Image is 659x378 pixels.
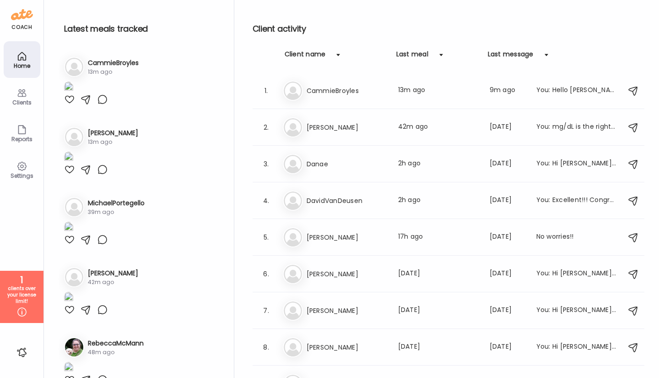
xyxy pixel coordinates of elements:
img: avatars%2FXWdvvPCfw4Rjn9zWuSQRFuWDGYk2 [65,338,83,356]
div: Settings [5,173,38,179]
h2: Client activity [253,22,644,36]
img: bg-avatar-default.svg [284,265,302,283]
div: 2. [261,122,272,133]
div: 6. [261,268,272,279]
img: bg-avatar-default.svg [284,155,302,173]
div: Clients [5,99,38,105]
div: No worries!! [536,232,617,243]
div: 5. [261,232,272,243]
img: bg-avatar-default.svg [65,128,83,146]
div: 8. [261,342,272,353]
img: bg-avatar-default.svg [284,82,302,100]
h3: [PERSON_NAME] [307,232,387,243]
h3: [PERSON_NAME] [88,128,138,138]
img: images%2FQiDs5i99DKZ5gg2uBRHtuMHDVWG3%2Fy0VCqwe9UqS1cL5hJKf2%2F51Otyg36ef98HjQR3cG3_1080 [64,82,73,94]
h3: CammieBroyles [88,58,139,68]
img: bg-avatar-default.svg [284,118,302,137]
div: 1. [261,85,272,96]
div: You: Excellent!!! Congrats! [536,195,617,206]
div: [DATE] [398,305,479,316]
img: bg-avatar-default.svg [284,301,302,320]
div: [DATE] [490,159,525,170]
div: You: Hello [PERSON_NAME]! [536,85,617,96]
img: ate [11,7,33,22]
div: 42m ago [398,122,479,133]
div: 1 [3,274,40,285]
div: [DATE] [398,268,479,279]
div: 2h ago [398,195,479,206]
div: 9m ago [490,85,525,96]
div: 2h ago [398,159,479,170]
h3: RebeccaMcMann [88,339,144,348]
div: [DATE] [490,305,525,316]
div: Last meal [396,49,428,64]
img: bg-avatar-default.svg [284,192,302,210]
div: clients over your license limit! [3,285,40,305]
img: bg-avatar-default.svg [65,58,83,76]
h3: CammieBroyles [307,85,387,96]
div: Client name [285,49,326,64]
img: bg-avatar-default.svg [65,268,83,286]
div: [DATE] [490,122,525,133]
div: 13m ago [88,68,139,76]
h3: MichaelPortegello [88,198,145,208]
div: Last message [488,49,534,64]
h3: [PERSON_NAME] [307,268,387,279]
h3: Danae [307,159,387,170]
img: bg-avatar-default.svg [65,198,83,216]
img: images%2Fh28tF6ozyeSEGWHCCSRnsdv3OBi2%2Frk9C5t9vqW9M16up86Er%2FOPOpoeRqaN57ik3Z9uhX_1080 [64,152,73,164]
div: You: mg/dL is the right choice, I am not sure why it is giving me different numbers [536,122,617,133]
h3: [PERSON_NAME] [307,122,387,133]
div: 42m ago [88,278,138,286]
div: [DATE] [490,232,525,243]
div: 4. [261,195,272,206]
div: You: Hi [PERSON_NAME], no it is not comparable. This bar is higher in protein and carbohydrates, ... [536,342,617,353]
div: You: Hi [PERSON_NAME], are you currently having one meal per day or is there a second meal? [536,268,617,279]
div: 39m ago [88,208,145,216]
div: [DATE] [490,268,525,279]
img: images%2FXWdvvPCfw4Rjn9zWuSQRFuWDGYk2%2FjgM6z7lVZoaaBJ0KMQlu%2FwtGWzU9y6r6epHyJxocY_1080 [64,362,73,374]
div: coach [11,23,32,31]
div: 17h ago [398,232,479,243]
h3: [PERSON_NAME] [88,268,138,278]
h3: [PERSON_NAME] [307,305,387,316]
img: images%2FlFdkNdMGBjaCZIyjOpKhiHkISKg2%2F8jMd6BATWsIKvMZyqX8J%2FNUeYPY2VTb91yc6b46tI_1080 [64,222,73,234]
div: 48m ago [88,348,144,356]
div: You: Hi [PERSON_NAME], I looked up the Elysium vitamins. Matter, which is the brain aging one, ha... [536,305,617,316]
div: [DATE] [398,342,479,353]
div: 13m ago [398,85,479,96]
div: Reports [5,136,38,142]
div: [DATE] [490,342,525,353]
img: bg-avatar-default.svg [284,228,302,247]
div: 7. [261,305,272,316]
img: bg-avatar-default.svg [284,338,302,356]
h3: [PERSON_NAME] [307,342,387,353]
img: images%2FrBT6TZ4uYIhPTjNLOzfJnOCrYM52%2FgAX1Fml50E3JbybYO9AD%2FiCP0hX3tKhb0M6pQgZKe_1080 [64,292,73,304]
div: 3. [261,159,272,170]
h3: DavidVanDeusen [307,195,387,206]
h2: Latest meals tracked [64,22,219,36]
div: 13m ago [88,138,138,146]
div: Home [5,63,38,69]
div: You: Hi [PERSON_NAME]! Just sending you a quick message to let you know that your data from the n... [536,159,617,170]
div: [DATE] [490,195,525,206]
